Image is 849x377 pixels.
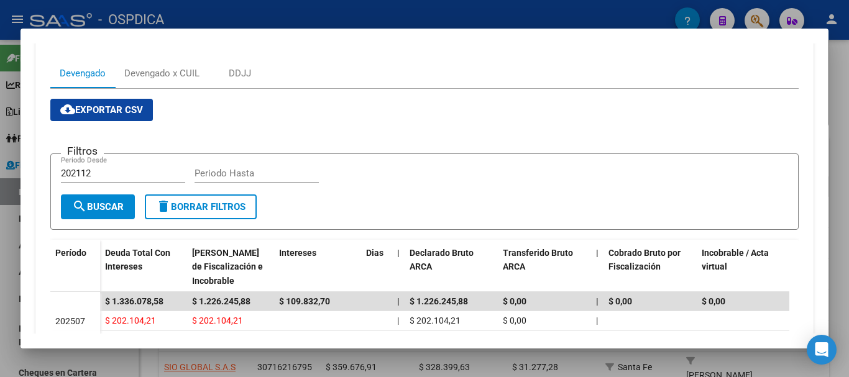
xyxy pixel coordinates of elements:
[60,102,75,117] mat-icon: cloud_download
[596,248,599,258] span: |
[503,316,526,325] span: $ 0,00
[603,240,697,294] datatable-header-cell: Cobrado Bruto por Fiscalización
[192,316,243,325] span: $ 202.104,21
[60,66,106,80] div: Devengado
[187,240,274,294] datatable-header-cell: Deuda Bruta Neto de Fiscalización e Incobrable
[72,201,124,212] span: Buscar
[498,240,591,294] datatable-header-cell: Transferido Bruto ARCA
[55,248,86,258] span: Período
[105,296,163,306] span: $ 1.336.078,58
[697,240,790,294] datatable-header-cell: Incobrable / Acta virtual
[410,296,468,306] span: $ 1.226.245,88
[50,99,153,121] button: Exportar CSV
[503,248,573,272] span: Transferido Bruto ARCA
[145,194,257,219] button: Borrar Filtros
[608,248,681,272] span: Cobrado Bruto por Fiscalización
[397,316,399,325] span: |
[702,296,725,306] span: $ 0,00
[366,248,383,258] span: Dias
[72,199,87,214] mat-icon: search
[608,296,632,306] span: $ 0,00
[229,66,251,80] div: DDJJ
[50,240,100,292] datatable-header-cell: Período
[192,296,250,306] span: $ 1.226.245,88
[410,248,474,272] span: Declarado Bruto ARCA
[503,296,526,306] span: $ 0,00
[361,240,392,294] datatable-header-cell: Dias
[279,296,330,306] span: $ 109.832,70
[279,334,320,350] span: $ 9.756,22
[596,296,599,306] span: |
[61,194,135,219] button: Buscar
[105,316,156,325] span: $ 202.104,21
[60,104,143,116] span: Exportar CSV
[702,248,769,272] span: Incobrable / Acta virtual
[405,240,498,294] datatable-header-cell: Declarado Bruto ARCA
[591,240,603,294] datatable-header-cell: |
[596,316,598,325] span: |
[807,335,837,365] div: Open Intercom Messenger
[392,240,405,294] datatable-header-cell: |
[61,144,104,158] h3: Filtros
[397,248,400,258] span: |
[410,316,461,325] span: $ 202.104,21
[55,316,85,326] span: 202507
[330,334,342,346] i: help
[105,248,170,272] span: Deuda Total Con Intereses
[156,199,171,214] mat-icon: delete
[124,66,200,80] div: Devengado x CUIL
[100,240,187,294] datatable-header-cell: Deuda Total Con Intereses
[156,201,246,212] span: Borrar Filtros
[279,248,316,258] span: Intereses
[274,240,361,294] datatable-header-cell: Intereses
[397,296,400,306] span: |
[192,248,263,286] span: [PERSON_NAME] de Fiscalización e Incobrable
